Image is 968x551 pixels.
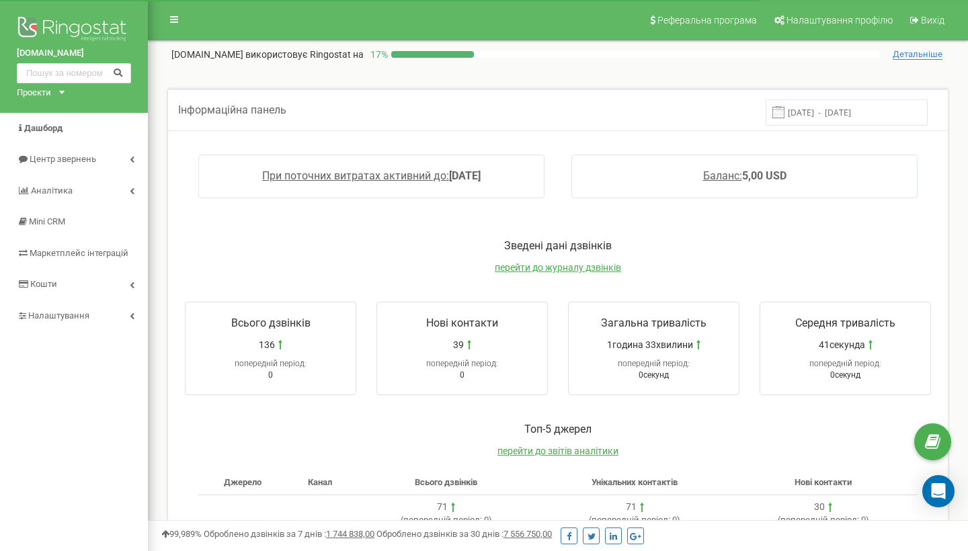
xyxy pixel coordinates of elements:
span: попередній період: [618,359,690,368]
span: Канал [308,477,332,487]
span: Маркетплейс інтеграцій [30,248,128,258]
span: Оброблено дзвінків за 30 днів : [376,529,552,539]
img: Ringostat logo [17,13,131,47]
a: перейти до звітів аналітики [497,446,618,456]
span: ( 0 ) [401,515,492,525]
span: Налаштування [28,310,89,321]
div: Проєкти [17,87,51,99]
span: Середня тривалість [795,316,895,329]
span: 99,989% [161,529,202,539]
span: 0 [268,370,273,380]
span: 41секунда [819,338,865,351]
a: Баланс:5,00 USD [703,169,787,182]
span: 39 [453,338,464,351]
span: Зведені дані дзвінків [504,239,612,252]
span: Детальніше [893,49,942,60]
span: 0 [460,370,465,380]
span: попередній період: [403,515,482,525]
p: 17 % [364,48,391,61]
span: Унікальних контактів [592,477,678,487]
span: Оброблено дзвінків за 7 днів : [204,529,374,539]
span: попередній період: [592,515,670,525]
a: [DOMAIN_NAME] [17,47,131,60]
span: попередній період: [426,359,498,368]
span: 0секунд [830,370,860,380]
a: При поточних витратах активний до:[DATE] [262,169,481,182]
span: Всього дзвінків [231,316,311,329]
span: Аналiтика [31,185,73,196]
span: Центр звернень [30,154,96,164]
span: Інформаційна панель [178,103,286,116]
u: 7 556 750,00 [503,529,552,539]
span: Mini CRM [29,216,65,226]
input: Пошук за номером [17,63,131,83]
span: 1година 33хвилини [607,338,693,351]
span: ( 0 ) [589,515,680,525]
span: Вихід [921,15,944,26]
span: При поточних витратах активний до: [262,169,449,182]
span: використовує Ringostat на [245,49,364,60]
u: 1 744 838,00 [326,529,374,539]
span: Дашборд [24,123,63,133]
span: Баланс: [703,169,742,182]
span: попередній період: [809,359,881,368]
div: Open Intercom Messenger [922,475,955,507]
div: 71 [626,501,637,514]
span: попередній період: [780,515,859,525]
span: Toп-5 джерел [524,423,592,435]
span: 136 [259,338,275,351]
span: Нові контакти [426,316,498,329]
span: Кошти [30,279,57,289]
span: Реферальна програма [657,15,757,26]
span: Нові контакти [795,477,852,487]
span: Загальна тривалість [601,316,707,329]
span: Налаштування профілю [787,15,893,26]
div: 71 [437,501,448,514]
span: Джерело [224,477,261,487]
span: Всього дзвінків [415,477,477,487]
div: 30 [814,501,825,514]
a: перейти до журналу дзвінків [495,262,621,273]
p: [DOMAIN_NAME] [171,48,364,61]
span: 0секунд [639,370,669,380]
span: ( 0 ) [778,515,869,525]
span: попередній період: [235,359,307,368]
